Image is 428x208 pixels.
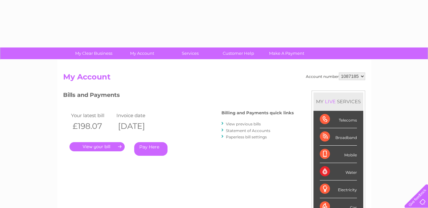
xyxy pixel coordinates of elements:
[260,47,313,59] a: Make A Payment
[164,47,216,59] a: Services
[212,47,265,59] a: Customer Help
[69,111,115,120] td: Your latest bill
[320,111,357,128] div: Telecoms
[320,180,357,198] div: Electricity
[324,98,337,104] div: LIVE
[226,122,261,126] a: View previous bills
[306,72,365,80] div: Account number
[320,146,357,163] div: Mobile
[320,163,357,180] div: Water
[115,120,161,133] th: [DATE]
[69,120,115,133] th: £198.07
[226,128,270,133] a: Statement of Accounts
[63,72,365,85] h2: My Account
[313,92,363,110] div: MY SERVICES
[69,142,125,151] a: .
[115,111,161,120] td: Invoice date
[226,135,267,139] a: Paperless bill settings
[134,142,168,156] a: Pay Here
[221,110,294,115] h4: Billing and Payments quick links
[320,128,357,146] div: Broadband
[68,47,120,59] a: My Clear Business
[63,91,294,102] h3: Bills and Payments
[116,47,168,59] a: My Account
